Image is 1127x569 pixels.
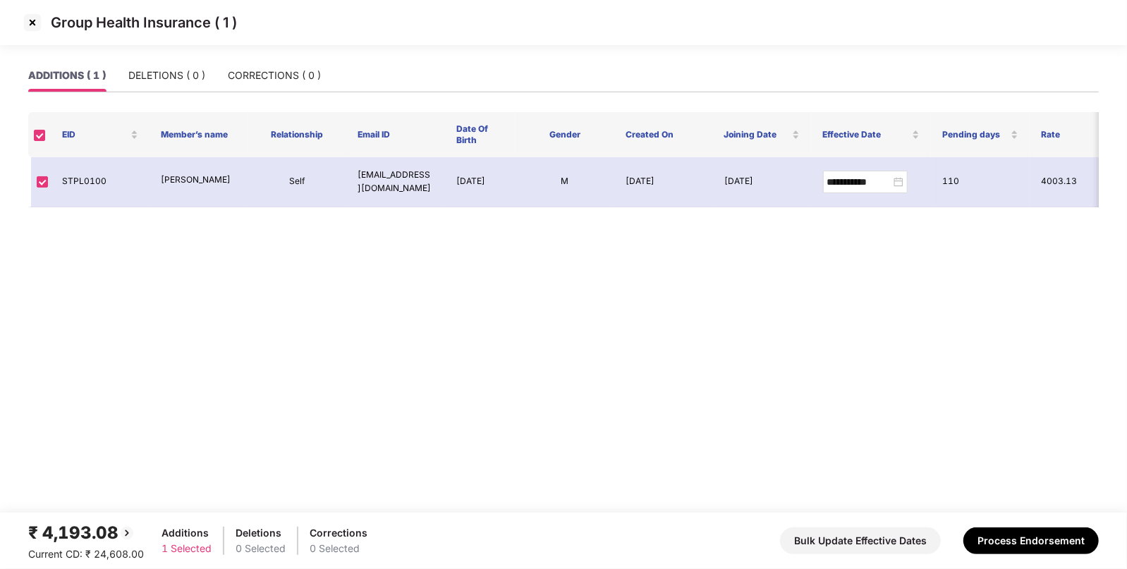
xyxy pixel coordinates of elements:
[724,129,790,140] span: Joining Date
[228,68,321,83] div: CORRECTIONS ( 0 )
[614,112,713,157] th: Created On
[346,112,445,157] th: Email ID
[128,68,205,83] div: DELETIONS ( 0 )
[516,112,614,157] th: Gender
[516,157,614,207] td: M
[931,112,1030,157] th: Pending days
[780,527,941,554] button: Bulk Update Effective Dates
[150,112,248,157] th: Member’s name
[236,525,286,541] div: Deletions
[28,520,144,546] div: ₹ 4,193.08
[28,68,106,83] div: ADDITIONS ( 1 )
[310,541,367,556] div: 0 Selected
[445,157,516,207] td: [DATE]
[162,525,212,541] div: Additions
[28,548,144,560] span: Current CD: ₹ 24,608.00
[248,112,347,157] th: Relationship
[932,157,1030,207] td: 110
[346,157,445,207] td: [EMAIL_ADDRESS][DOMAIN_NAME]
[161,173,237,187] p: [PERSON_NAME]
[811,112,931,157] th: Effective Date
[445,112,516,157] th: Date Of Birth
[713,112,812,157] th: Joining Date
[248,157,347,207] td: Self
[310,525,367,541] div: Corrections
[118,525,135,542] img: svg+xml;base64,PHN2ZyBpZD0iQmFjay0yMHgyMCIgeG1sbnM9Imh0dHA6Ly93d3cudzMub3JnLzIwMDAvc3ZnIiB3aWR0aD...
[713,157,812,207] td: [DATE]
[62,129,128,140] span: EID
[236,541,286,556] div: 0 Selected
[162,541,212,556] div: 1 Selected
[614,157,713,207] td: [DATE]
[51,14,237,31] p: Group Health Insurance ( 1 )
[942,129,1008,140] span: Pending days
[822,129,909,140] span: Effective Date
[963,527,1099,554] button: Process Endorsement
[21,11,44,34] img: svg+xml;base64,PHN2ZyBpZD0iQ3Jvc3MtMzJ4MzIiIHhtbG5zPSJodHRwOi8vd3d3LnczLm9yZy8yMDAwL3N2ZyIgd2lkdG...
[51,112,150,157] th: EID
[51,157,150,207] td: STPL0100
